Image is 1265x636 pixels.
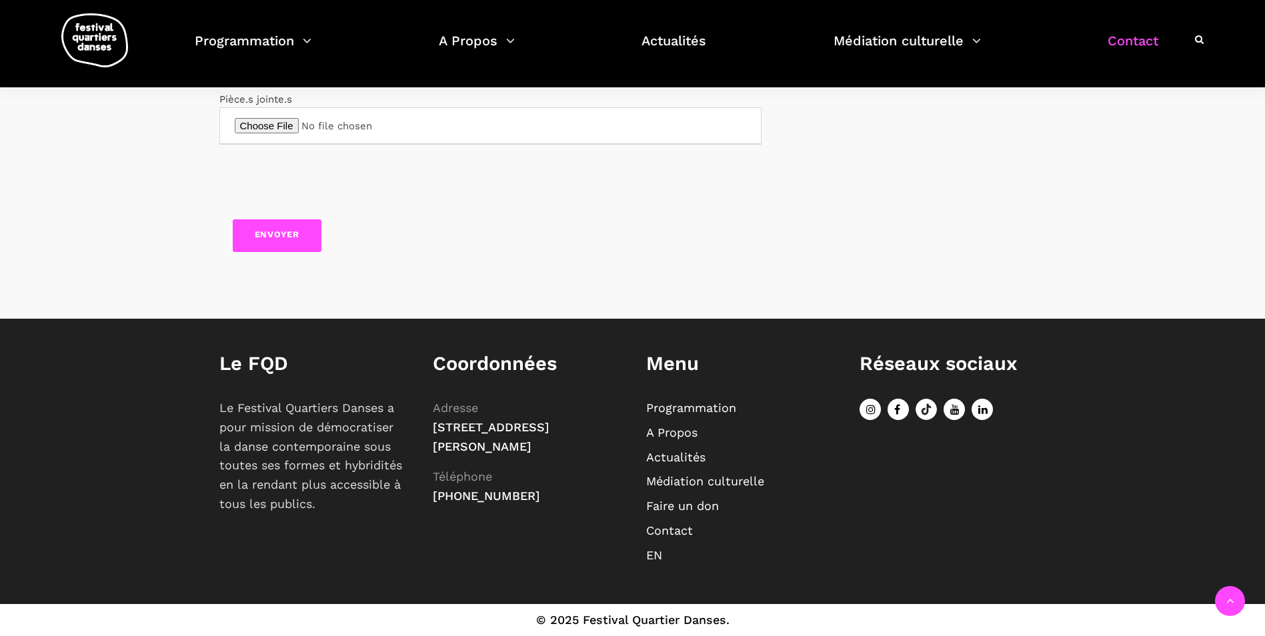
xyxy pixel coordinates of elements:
[646,548,662,562] a: EN
[433,489,540,503] span: [PHONE_NUMBER]
[646,523,693,537] a: Contact
[439,29,515,69] a: A Propos
[646,352,833,375] h1: Menu
[646,450,706,464] a: Actualités
[646,474,764,488] a: Médiation culturelle
[206,611,1060,630] div: © 2025 Festival Quartier Danses.
[1108,29,1158,69] a: Contact
[195,29,311,69] a: Programmation
[219,93,292,105] label: Pièce.s jointe.s
[433,469,492,483] span: Téléphone
[433,401,478,415] span: Adresse
[233,158,435,210] iframe: reCAPTCHA
[646,401,736,415] a: Programmation
[61,13,128,67] img: logo-fqd-med
[646,425,698,439] a: A Propos
[646,499,719,513] a: Faire un don
[642,29,706,69] a: Actualités
[860,352,1046,375] h1: Réseaux sociaux
[233,219,322,252] input: Envoyer
[219,352,406,375] h1: Le FQD
[219,399,406,514] p: Le Festival Quartiers Danses a pour mission de démocratiser la danse contemporaine sous toutes se...
[834,29,981,69] a: Médiation culturelle
[433,352,619,375] h1: Coordonnées
[433,420,549,453] span: [STREET_ADDRESS][PERSON_NAME]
